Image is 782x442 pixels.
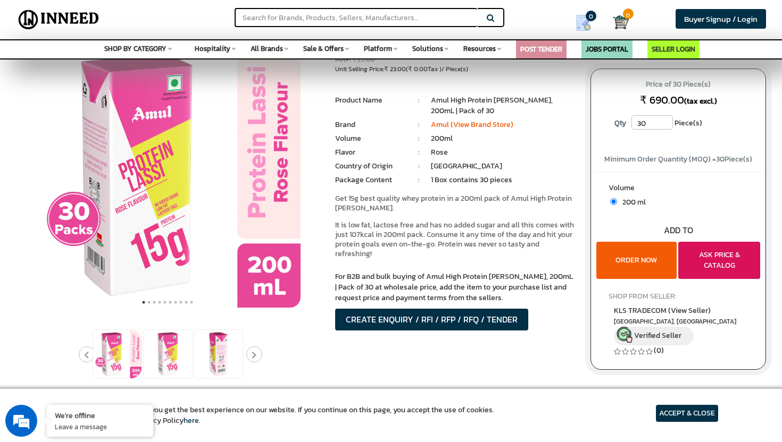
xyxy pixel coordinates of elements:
span: Minimum Order Quantity (MOQ) = Piece(s) [604,154,752,165]
div: Unit Selling Price: ( Tax ) [335,65,575,74]
button: Next [246,346,262,362]
a: Buyer Signup / Login [676,9,766,29]
div: Minimize live chat window [174,5,200,31]
img: Amul High Protein Rose Lassi, 200mL [194,330,243,378]
span: Resources [463,44,496,54]
span: ₹ 690.00 [640,92,684,108]
a: SELLER LOGIN [652,44,695,54]
p: For B2B and bulk buying of Amul High Protein [PERSON_NAME], 200mL | Pack of 30 at wholesale price... [335,271,575,303]
a: (0) [654,345,664,356]
button: 8 [178,297,184,308]
span: ₹ 23.00 [384,64,406,74]
article: We use cookies to ensure you get the best experience on our website. If you continue on this page... [64,405,494,426]
article: ACCEPT & CLOSE [656,405,718,422]
p: Leave a message [55,422,145,431]
img: Cart [613,14,629,30]
em: Driven by SalesIQ [84,278,135,286]
img: Amul High Protein Rose Lassi, 200mL [35,42,301,308]
img: logo_Zg8I0qSkbAqR2WFHt3p6CTuqpyXMFPubPcD2OT02zFN43Cy9FUNNG3NEPhM_Q1qe_.png [18,64,45,70]
a: Amul (View Brand Store) [431,119,513,130]
li: : [407,133,431,144]
button: 5 [162,297,168,308]
button: 7 [173,297,178,308]
span: Verified Seller [634,330,681,341]
div: Leave a message [55,59,179,73]
span: ₹ 0.00 [408,64,428,74]
li: Amul High Protein [PERSON_NAME], 200mL | Pack of 30 [431,95,575,116]
a: JOBS PORTAL [586,44,628,54]
img: Amul High Protein Rose Lassi, 200mL [144,330,192,378]
li: 1 Box contains 30 pieces [431,175,575,185]
li: : [407,147,431,158]
button: 1 [141,297,146,308]
span: 0 [623,8,634,19]
span: 200 ml [617,197,646,208]
button: 2 [146,297,152,308]
li: Product Name [335,95,407,106]
li: Rose [431,147,575,158]
p: It is low fat, lactose free and has no added sugar and all this comes with just 107kcal in 200ml ... [335,220,575,259]
li: : [407,175,431,185]
div: We're offline [55,410,145,420]
a: my Quotes 0 [562,11,613,35]
p: Get 15g best quality whey protein in a 200ml pack of Amul High Protein [PERSON_NAME]. [335,194,575,213]
span: Buyer Signup / Login [684,13,758,25]
li: Volume [335,133,407,144]
img: inneed-verified-seller-icon.png [617,327,633,343]
li: [GEOGRAPHIC_DATA] [431,161,575,172]
li: : [407,161,431,172]
span: Platform [364,44,392,54]
a: POST TENDER [520,44,562,54]
label: Volume [609,183,748,196]
label: Qty [609,115,631,131]
span: Piece(s) [675,115,702,131]
button: ORDER NOW [596,242,677,279]
img: salesiqlogo_leal7QplfZFryJ6FIlVepeu7OftD7mt8q6exU6-34PB8prfIgodN67KcxXM9Y7JQ_.png [73,279,81,285]
input: Search for Brands, Products, Sellers, Manufacturers... [235,8,477,27]
img: Show My Quotes [576,15,592,31]
button: CREATE ENQUIRY / RFI / RFP / RFQ / TENDER [335,309,528,330]
span: / Piece(s) [442,64,468,74]
li: : [407,95,431,106]
button: Previous [79,346,95,362]
button: 6 [168,297,173,308]
a: here [184,415,199,426]
span: KLS TRADECOM [614,305,711,316]
span: 30 [716,154,725,165]
span: All Brands [251,44,283,54]
span: 0 [586,11,596,21]
button: 10 [189,297,194,308]
img: Inneed.Market [14,6,103,33]
li: Flavor [335,147,407,158]
img: Amul High Protein Rose Lassi, 200mL [93,330,142,378]
span: (tax excl.) [684,96,717,107]
span: East Delhi [614,317,743,326]
li: Country of Origin [335,161,407,172]
button: 9 [184,297,189,308]
h4: SHOP FROM SELLER: [609,292,748,300]
span: Sale & Offers [303,44,344,54]
a: KLS TRADECOM (View Seller) [GEOGRAPHIC_DATA], [GEOGRAPHIC_DATA] Verified Seller [614,305,743,345]
span: SHOP BY CATEGORY [104,44,167,54]
button: ASK PRICE & CATALOG [678,242,760,279]
span: Solutions [412,44,443,54]
textarea: Type your message and click 'Submit' [5,290,203,327]
span: Hospitality [195,44,230,54]
li: : [407,120,431,130]
span: We are offline. Please leave us a message. [22,134,186,241]
a: Cart 0 [613,11,621,34]
em: Submit [156,327,193,342]
button: 3 [152,297,157,308]
span: Price of 30 Piece(s) [601,76,755,93]
li: Brand [335,120,407,130]
li: 200ml [431,133,575,144]
li: Package Content [335,175,407,185]
div: ADD TO [591,224,766,236]
button: 4 [157,297,162,308]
